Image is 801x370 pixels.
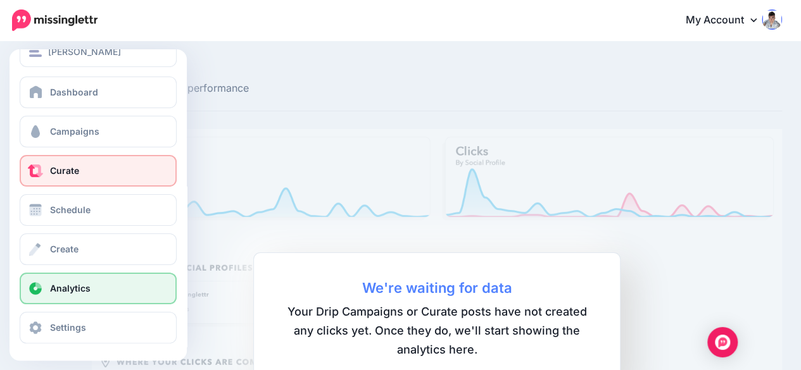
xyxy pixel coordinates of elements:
a: Curate [20,155,177,187]
img: Missinglettr [12,9,98,31]
a: Settings [20,312,177,343]
span: [PERSON_NAME] [48,44,121,59]
span: Campaigns [50,126,99,137]
span: Create [50,244,79,254]
a: Dashboard [20,77,177,108]
span: Analytics [92,61,309,74]
span: Schedule [50,204,91,215]
img: menu.png [29,46,42,57]
a: Schedule [20,194,177,226]
span: Dashboard [50,87,98,97]
span: Analytics [50,283,91,293]
a: Campaigns [20,116,177,147]
span: Monitor your social performance [92,80,309,97]
div: Open Intercom Messenger [707,327,738,357]
b: We're waiting for data [279,278,595,297]
a: My Account [673,5,782,36]
button: [PERSON_NAME] [20,35,177,67]
span: Your Drip Campaigns or Curate posts have not created any clicks yet. Once they do, we'll start sh... [279,302,595,359]
a: Analytics [20,273,177,304]
a: Create [20,233,177,265]
span: Curate [50,165,79,176]
span: Settings [50,322,86,333]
